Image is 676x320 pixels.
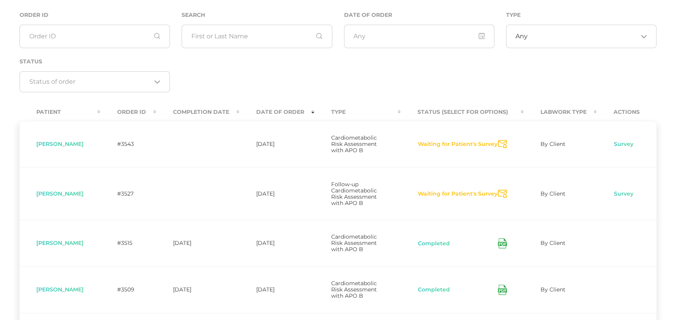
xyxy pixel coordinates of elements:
span: [PERSON_NAME] [36,239,84,246]
th: Patient : activate to sort column ascending [20,103,100,121]
td: [DATE] [239,167,314,220]
td: [DATE] [156,266,239,313]
input: Order ID [20,25,170,48]
th: Labwork Type : activate to sort column ascending [524,103,597,121]
span: [PERSON_NAME] [36,140,84,147]
span: By Client [540,239,565,246]
span: Cardiometabolic Risk Assessment with APO B [331,134,377,154]
input: Any [344,25,494,48]
td: #3509 [100,266,156,313]
td: [DATE] [156,220,239,266]
td: [DATE] [239,266,314,313]
label: Search [182,12,205,18]
td: #3515 [100,220,156,266]
th: Order ID : activate to sort column ascending [100,103,156,121]
th: Status (Select for Options) : activate to sort column ascending [401,103,524,121]
td: [DATE] [239,121,314,167]
th: Date Of Order : activate to sort column ascending [239,103,314,121]
button: Completed [417,286,450,294]
a: Survey [614,140,634,148]
span: By Client [540,286,565,293]
svg: Send Notification [498,190,507,198]
span: Cardiometabolic Risk Assessment with APO B [331,280,377,299]
label: Type [506,12,521,18]
button: Waiting for Patient's Survey [417,190,498,198]
td: #3543 [100,121,156,167]
td: #3527 [100,167,156,220]
span: [PERSON_NAME] [36,190,84,197]
span: By Client [540,140,565,147]
span: Cardiometabolic Risk Assessment with APO B [331,233,377,253]
span: [PERSON_NAME] [36,286,84,293]
th: Type : activate to sort column ascending [314,103,401,121]
td: [DATE] [239,220,314,266]
button: Completed [417,240,450,248]
a: Survey [614,190,634,198]
span: Follow-up Cardiometabolic Risk Assessment with APO B [331,181,377,207]
span: Any [515,32,528,40]
div: Search for option [20,71,170,92]
button: Waiting for Patient's Survey [417,140,498,148]
svg: Send Notification [498,140,507,148]
th: Actions [597,103,656,121]
th: Completion Date : activate to sort column ascending [156,103,239,121]
label: Order ID [20,12,48,18]
span: By Client [540,190,565,197]
input: Search for option [29,78,151,86]
label: Date of Order [344,12,392,18]
input: Search for option [528,32,637,40]
label: Status [20,58,42,65]
div: Search for option [506,25,656,48]
input: First or Last Name [182,25,332,48]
